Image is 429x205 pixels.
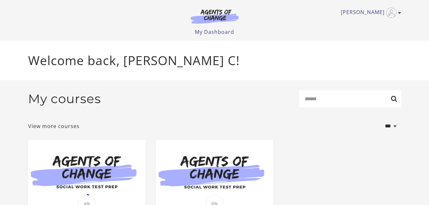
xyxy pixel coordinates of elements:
[341,8,398,18] a: Toggle menu
[195,28,234,35] a: My Dashboard
[28,122,80,130] a: View more courses
[28,91,101,106] h2: My courses
[184,9,245,24] img: Agents of Change Logo
[28,51,401,70] p: Welcome back, [PERSON_NAME] C!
